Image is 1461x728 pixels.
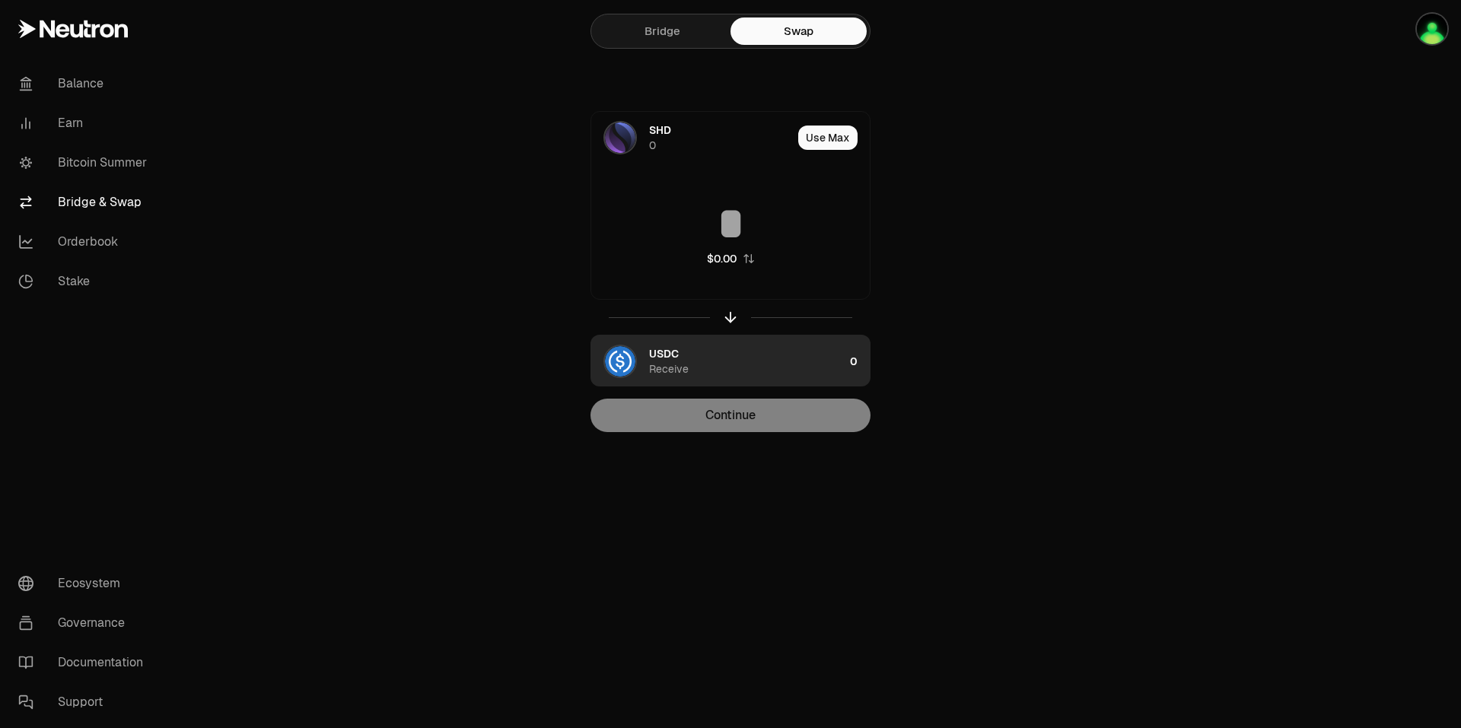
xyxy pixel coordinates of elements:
[6,183,164,222] a: Bridge & Swap
[649,138,656,153] div: 0
[605,122,635,153] img: SHD Logo
[649,361,689,377] div: Receive
[594,17,730,45] a: Bridge
[6,564,164,603] a: Ecosystem
[6,222,164,262] a: Orderbook
[6,603,164,643] a: Governance
[6,643,164,682] a: Documentation
[591,112,792,164] div: SHD LogoSHD0
[605,346,635,377] img: USDC Logo
[707,251,737,266] div: $0.00
[6,103,164,143] a: Earn
[6,143,164,183] a: Bitcoin Summer
[798,126,858,150] button: Use Max
[730,17,867,45] a: Swap
[591,335,844,387] div: USDC LogoUSDCReceive
[591,335,870,387] button: USDC LogoUSDCReceive0
[649,346,679,361] span: USDC
[850,335,870,387] div: 0
[6,64,164,103] a: Balance
[6,262,164,301] a: Stake
[6,682,164,722] a: Support
[707,251,755,266] button: $0.00
[1417,14,1447,44] img: SparcoGx
[649,122,671,138] span: SHD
